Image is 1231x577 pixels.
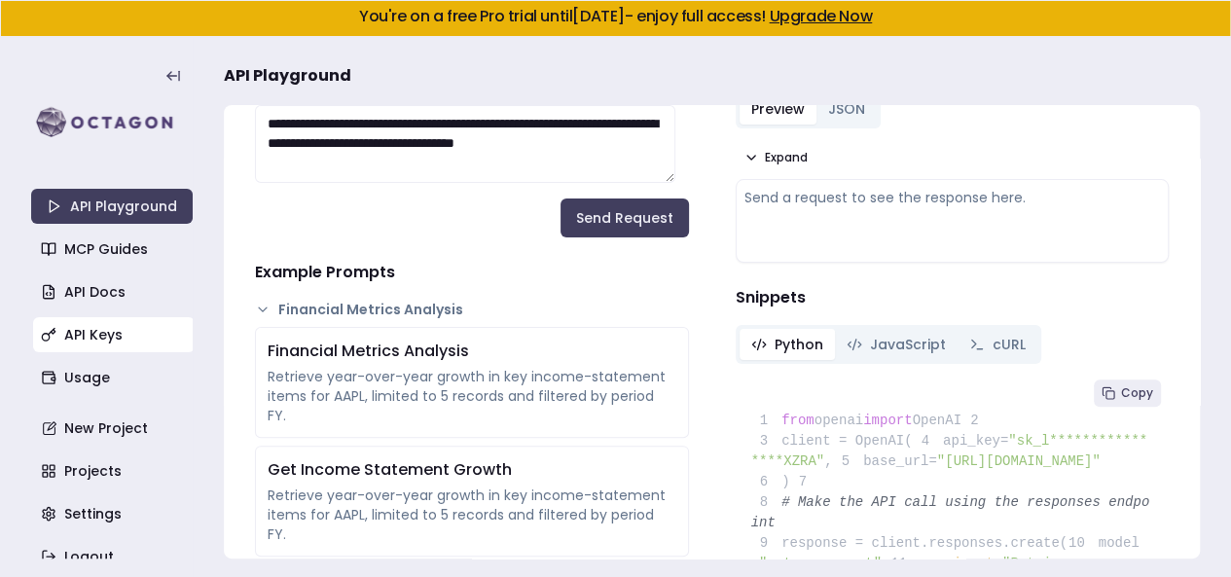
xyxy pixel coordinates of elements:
span: = [994,556,1001,571]
span: 1 [751,411,782,431]
div: Get Income Statement Growth [268,458,676,482]
h4: Snippets [736,286,1170,309]
a: API Playground [31,189,193,224]
span: JavaScript [870,335,946,354]
span: client = OpenAI( [751,433,913,449]
span: 6 [751,472,782,492]
span: , [882,556,889,571]
span: Python [775,335,823,354]
h5: You're on a free Pro trial until [DATE] - enjoy full access! [17,9,1214,24]
button: Preview [740,93,816,125]
div: Retrieve year-over-year growth in key income-statement items for AAPL, limited to 5 records and f... [268,367,676,425]
span: 7 [789,472,820,492]
img: logo-rect-yK7x_WSZ.svg [31,103,193,142]
span: # Make the API call using the responses endpoint [751,494,1150,530]
div: Retrieve year-over-year growth in key income-statement items for AAPL, limited to 5 records and f... [268,486,676,544]
a: New Project [33,411,195,446]
span: 10 [1068,533,1099,554]
span: response = client.responses.create( [751,535,1068,551]
button: Expand [736,144,815,171]
a: MCP Guides [33,232,195,267]
span: openai [815,413,863,428]
span: input [953,556,994,571]
span: 5 [833,451,864,472]
span: 2 [961,411,993,431]
span: "[URL][DOMAIN_NAME]" [937,453,1101,469]
a: Projects [33,453,195,488]
span: OpenAI [912,413,960,428]
span: 8 [751,492,782,513]
span: API Playground [224,64,351,88]
span: base_url= [863,453,937,469]
span: api_key= [943,433,1008,449]
span: 3 [751,431,782,451]
span: Expand [765,150,808,165]
div: Send a request to see the response here. [744,188,1161,207]
a: Logout [33,539,195,574]
button: Copy [1094,379,1161,407]
span: , [824,453,832,469]
span: cURL [993,335,1026,354]
a: API Keys [33,317,195,352]
a: API Docs [33,274,195,309]
span: 9 [751,533,782,554]
div: Financial Metrics Analysis [268,340,676,363]
button: Financial Metrics Analysis [255,300,689,319]
span: "octagon-agent" [759,556,882,571]
span: Copy [1121,385,1153,401]
span: import [863,413,912,428]
span: 4 [912,431,943,451]
a: Settings [33,496,195,531]
h4: Example Prompts [255,261,689,284]
span: ) [751,474,790,489]
a: Usage [33,360,195,395]
span: 11 [889,554,921,574]
button: JSON [816,93,877,125]
a: Upgrade Now [769,5,872,27]
button: Send Request [561,198,689,237]
span: from [781,413,815,428]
